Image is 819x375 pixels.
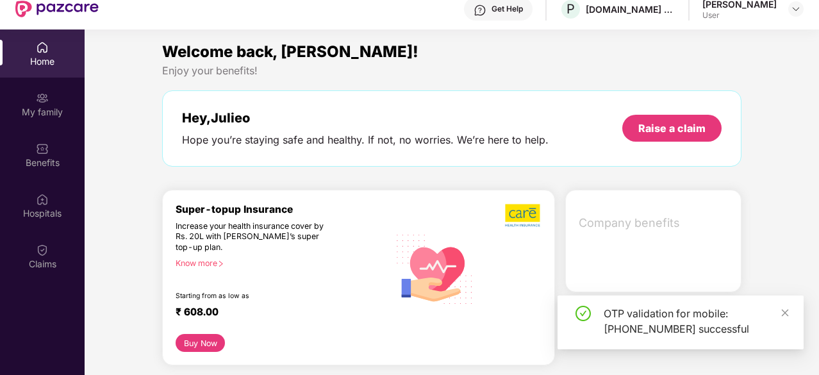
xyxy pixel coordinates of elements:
[162,64,741,78] div: Enjoy your benefits!
[36,244,49,256] img: svg+xml;base64,PHN2ZyBpZD0iQ2xhaW0iIHhtbG5zPSJodHRwOi8vd3d3LnczLm9yZy8yMDAwL3N2ZyIgd2lkdGg9IjIwIi...
[492,4,523,14] div: Get Help
[176,334,225,352] button: Buy Now
[567,1,575,17] span: P
[702,10,777,21] div: User
[36,41,49,54] img: svg+xml;base64,PHN2ZyBpZD0iSG9tZSIgeG1sbnM9Imh0dHA6Ly93d3cudzMub3JnLzIwMDAvc3ZnIiB3aWR0aD0iMjAiIG...
[182,133,549,147] div: Hope you’re staying safe and healthy. If not, no worries. We’re here to help.
[781,308,790,317] span: close
[217,260,224,267] span: right
[389,222,481,315] img: svg+xml;base64,PHN2ZyB4bWxucz0iaHR0cDovL3d3dy53My5vcmcvMjAwMC9zdmciIHhtbG5zOnhsaW5rPSJodHRwOi8vd3...
[36,193,49,206] img: svg+xml;base64,PHN2ZyBpZD0iSG9zcGl0YWxzIiB4bWxucz0iaHR0cDovL3d3dy53My5vcmcvMjAwMC9zdmciIHdpZHRoPS...
[474,4,486,17] img: svg+xml;base64,PHN2ZyBpZD0iSGVscC0zMngzMiIgeG1sbnM9Imh0dHA6Ly93d3cudzMub3JnLzIwMDAvc3ZnIiB3aWR0aD...
[176,203,389,215] div: Super-topup Insurance
[586,3,675,15] div: [DOMAIN_NAME] PRIVATE LIMITED
[36,92,49,104] img: svg+xml;base64,PHN2ZyB3aWR0aD0iMjAiIGhlaWdodD0iMjAiIHZpZXdCb3g9IjAgMCAyMCAyMCIgZmlsbD0ibm9uZSIgeG...
[604,306,788,337] div: OTP validation for mobile: [PHONE_NUMBER] successful
[176,292,335,301] div: Starting from as low as
[176,221,334,253] div: Increase your health insurance cover by Rs. 20L with [PERSON_NAME]’s super top-up plan.
[15,1,99,17] img: New Pazcare Logo
[791,4,801,14] img: svg+xml;base64,PHN2ZyBpZD0iRHJvcGRvd24tMzJ4MzIiIHhtbG5zPSJodHRwOi8vd3d3LnczLm9yZy8yMDAwL3N2ZyIgd2...
[579,214,731,232] span: Company benefits
[571,206,741,240] div: Company benefits
[505,203,542,228] img: b5dec4f62d2307b9de63beb79f102df3.png
[638,121,706,135] div: Raise a claim
[575,306,591,321] span: check-circle
[176,258,381,267] div: Know more
[36,142,49,155] img: svg+xml;base64,PHN2ZyBpZD0iQmVuZWZpdHMiIHhtbG5zPSJodHRwOi8vd3d3LnczLm9yZy8yMDAwL3N2ZyIgd2lkdGg9Ij...
[162,42,418,61] span: Welcome back, [PERSON_NAME]!
[182,110,549,126] div: Hey, Julieo
[176,306,376,321] div: ₹ 608.00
